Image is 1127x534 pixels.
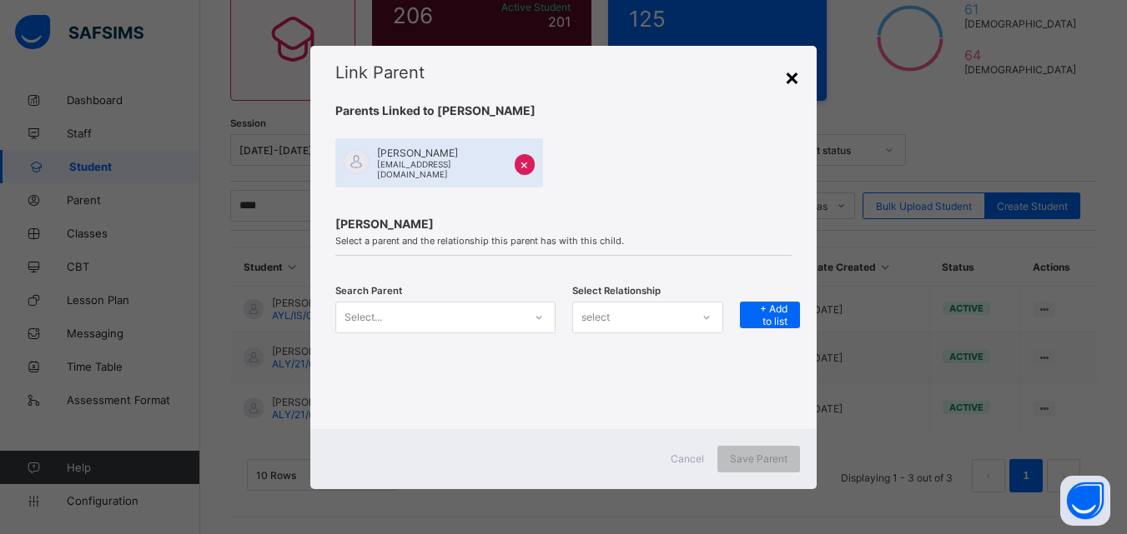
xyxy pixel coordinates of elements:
span: Select a parent and the relationship this parent has with this child. [335,235,792,247]
div: Select... [345,302,382,333]
span: [PERSON_NAME] [335,217,792,231]
span: [PERSON_NAME] [377,147,511,159]
div: select [581,302,610,333]
span: Link Parent [335,62,425,82]
span: Parents Linked to [PERSON_NAME] [335,103,792,117]
span: Save Parent [730,452,787,465]
span: Cancel [671,452,704,465]
div: × [784,62,800,91]
span: Select Relationship [572,285,661,297]
span: × [520,156,529,172]
span: + Add to list [752,302,787,327]
span: [EMAIL_ADDRESS][DOMAIN_NAME] [377,159,511,179]
button: Open asap [1060,476,1110,526]
span: Search Parent [335,285,402,297]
